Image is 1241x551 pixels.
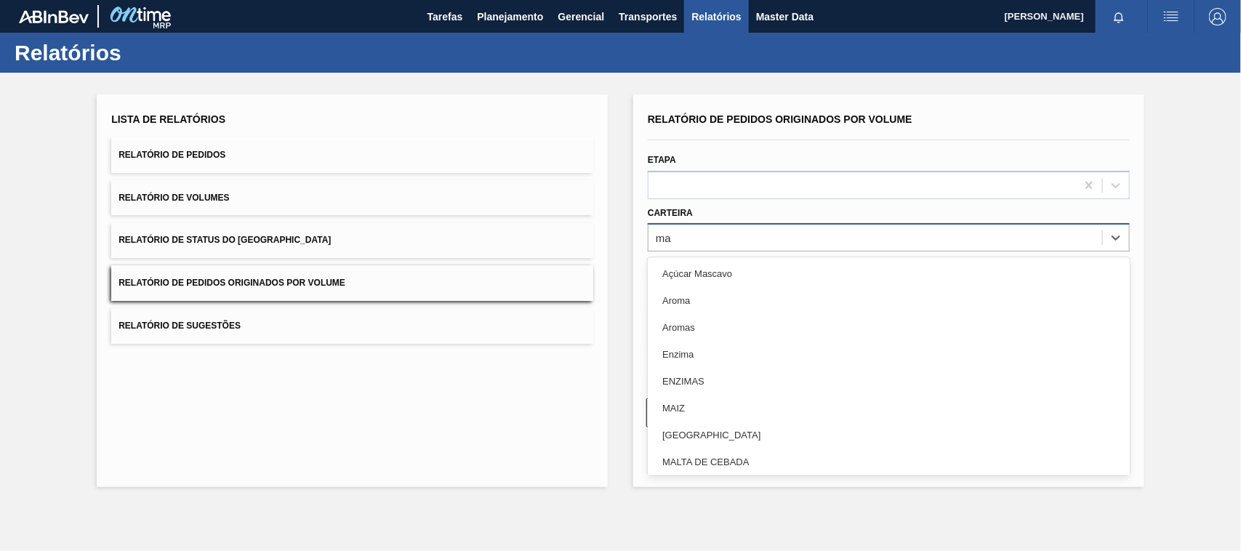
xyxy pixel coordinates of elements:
[648,155,676,165] label: Etapa
[648,422,1130,449] div: [GEOGRAPHIC_DATA]
[648,208,693,218] label: Carteira
[648,395,1130,422] div: MAIZ
[558,8,605,25] span: Gerencial
[477,8,543,25] span: Planejamento
[427,8,463,25] span: Tarefas
[646,398,881,427] button: Limpar
[19,10,89,23] img: TNhmsLtSVTkK8tSr43FrP2fwEKptu5GPRR3wAAAABJRU5ErkJggg==
[111,113,225,125] span: Lista de Relatórios
[119,193,229,203] span: Relatório de Volumes
[111,137,593,173] button: Relatório de Pedidos
[1162,8,1180,25] img: userActions
[756,8,814,25] span: Master Data
[111,222,593,258] button: Relatório de Status do [GEOGRAPHIC_DATA]
[15,44,273,61] h1: Relatórios
[691,8,741,25] span: Relatórios
[648,113,912,125] span: Relatório de Pedidos Originados por Volume
[648,368,1130,395] div: ENZIMAS
[111,180,593,216] button: Relatório de Volumes
[648,314,1130,341] div: Aromas
[648,260,1130,287] div: Açúcar Mascavo
[648,341,1130,368] div: Enzima
[111,265,593,301] button: Relatório de Pedidos Originados por Volume
[1209,8,1226,25] img: Logout
[619,8,677,25] span: Transportes
[119,321,241,331] span: Relatório de Sugestões
[648,449,1130,475] div: MALTA DE CEBADA
[119,150,225,160] span: Relatório de Pedidos
[1096,7,1142,27] button: Notificações
[119,235,331,245] span: Relatório de Status do [GEOGRAPHIC_DATA]
[111,308,593,344] button: Relatório de Sugestões
[119,278,345,288] span: Relatório de Pedidos Originados por Volume
[648,287,1130,314] div: Aroma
